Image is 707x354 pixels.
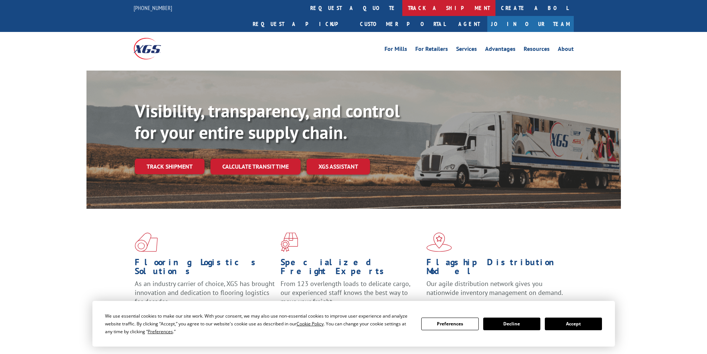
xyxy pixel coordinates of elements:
a: Agent [451,16,487,32]
button: Accept [545,318,602,330]
span: Our agile distribution network gives you nationwide inventory management on demand. [426,279,563,297]
h1: Flooring Logistics Solutions [135,258,275,279]
h1: Specialized Freight Experts [281,258,421,279]
p: From 123 overlength loads to delicate cargo, our experienced staff knows the best way to move you... [281,279,421,312]
a: Track shipment [135,159,204,174]
span: Cookie Policy [297,321,324,327]
a: Advantages [485,46,515,54]
div: We use essential cookies to make our site work. With your consent, we may also use non-essential ... [105,312,412,335]
img: xgs-icon-total-supply-chain-intelligence-red [135,233,158,252]
span: As an industry carrier of choice, XGS has brought innovation and dedication to flooring logistics... [135,279,275,306]
a: Join Our Team [487,16,574,32]
div: Cookie Consent Prompt [92,301,615,347]
a: Resources [524,46,550,54]
b: Visibility, transparency, and control for your entire supply chain. [135,99,400,144]
a: Request a pickup [247,16,354,32]
a: Services [456,46,477,54]
a: [PHONE_NUMBER] [134,4,172,12]
span: Preferences [148,328,173,335]
a: XGS ASSISTANT [307,159,370,175]
a: About [558,46,574,54]
button: Preferences [421,318,478,330]
button: Decline [483,318,540,330]
a: Customer Portal [354,16,451,32]
a: For Mills [384,46,407,54]
img: xgs-icon-focused-on-flooring-red [281,233,298,252]
h1: Flagship Distribution Model [426,258,567,279]
img: xgs-icon-flagship-distribution-model-red [426,233,452,252]
a: Calculate transit time [210,159,301,175]
a: For Retailers [415,46,448,54]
